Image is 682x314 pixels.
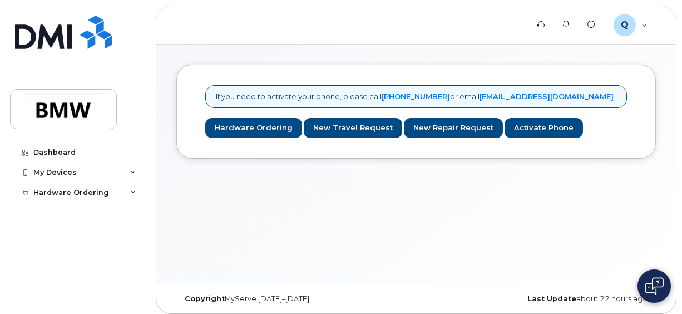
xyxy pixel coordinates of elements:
[527,295,576,303] strong: Last Update
[496,295,656,303] div: about 22 hours ago
[216,91,614,102] p: If you need to activate your phone, please call or email
[480,92,614,101] a: [EMAIL_ADDRESS][DOMAIN_NAME]
[645,277,664,295] img: Open chat
[176,295,336,303] div: MyServe [DATE]–[DATE]
[404,118,503,139] a: New Repair Request
[382,92,450,101] a: [PHONE_NUMBER]
[205,118,302,139] a: Hardware Ordering
[505,118,583,139] a: Activate Phone
[304,118,402,139] a: New Travel Request
[185,295,225,303] strong: Copyright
